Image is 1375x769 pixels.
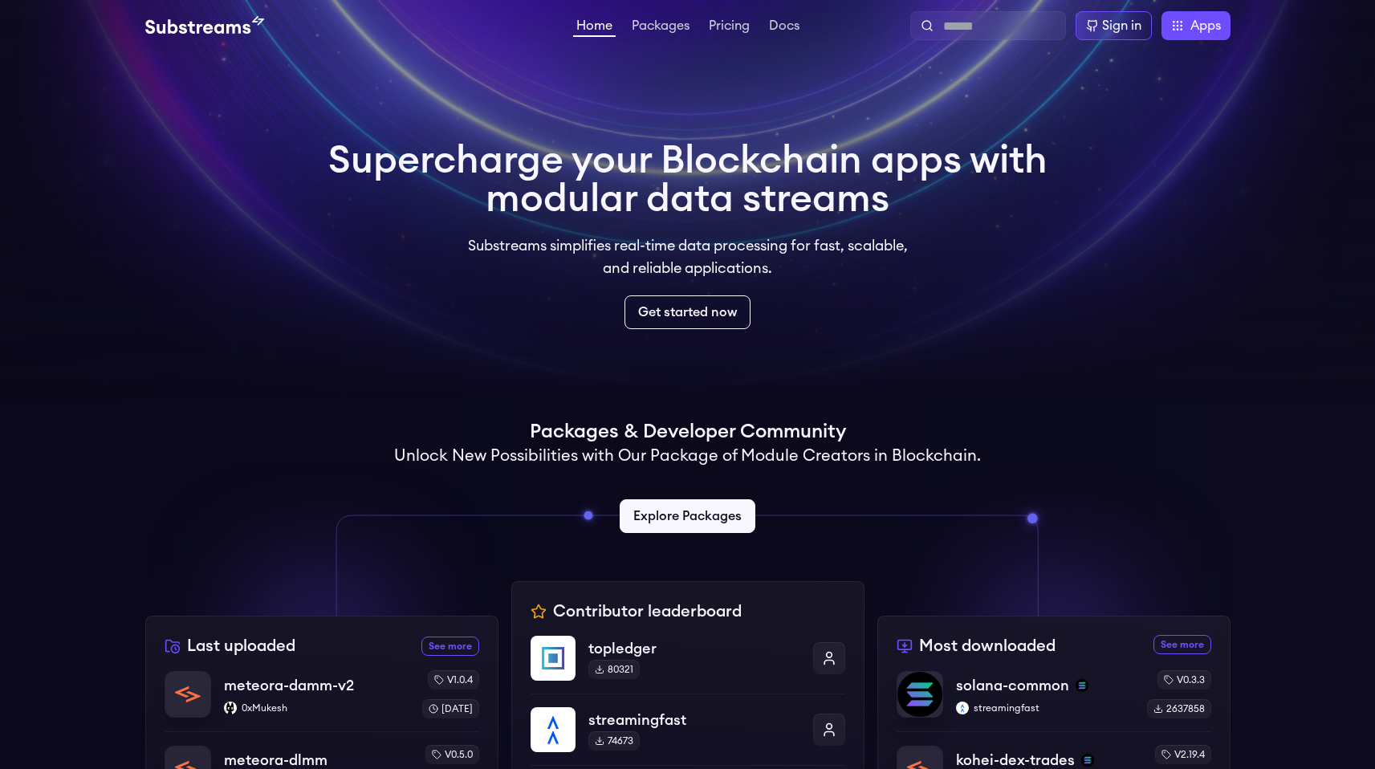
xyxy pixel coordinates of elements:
a: Explore Packages [620,499,755,533]
a: topledgertopledger80321 [531,636,845,694]
a: Pricing [706,19,753,35]
a: Sign in [1076,11,1152,40]
a: meteora-damm-v2meteora-damm-v20xMukesh0xMukeshv1.0.4[DATE] [165,670,479,731]
a: Packages [629,19,693,35]
img: meteora-damm-v2 [165,672,210,717]
h1: Packages & Developer Community [530,419,846,445]
span: Apps [1190,16,1221,35]
img: streamingfast [531,707,576,752]
a: streamingfaststreamingfast74673 [531,694,845,765]
h1: Supercharge your Blockchain apps with modular data streams [328,141,1048,218]
img: 0xMukesh [224,702,237,714]
img: solana [1081,754,1094,767]
p: solana-common [956,674,1069,697]
p: topledger [588,637,800,660]
p: meteora-damm-v2 [224,674,354,697]
a: Docs [766,19,803,35]
h2: Unlock New Possibilities with Our Package of Module Creators in Blockchain. [394,445,981,467]
div: 74673 [588,731,640,751]
p: streamingfast [588,709,800,731]
p: Substreams simplifies real-time data processing for fast, scalable, and reliable applications. [457,234,919,279]
a: solana-commonsolana-commonsolanastreamingfaststreamingfastv0.3.32637858 [897,670,1211,731]
div: v2.19.4 [1155,745,1211,764]
p: streamingfast [956,702,1134,714]
div: v0.5.0 [425,745,479,764]
a: Get started now [624,295,751,329]
div: [DATE] [422,699,479,718]
div: v1.0.4 [428,670,479,690]
a: See more most downloaded packages [1153,635,1211,654]
div: Sign in [1102,16,1141,35]
img: solana-common [897,672,942,717]
img: Substream's logo [145,16,264,35]
img: topledger [531,636,576,681]
img: solana [1076,679,1088,692]
a: See more recently uploaded packages [421,637,479,656]
div: 80321 [588,660,640,679]
img: streamingfast [956,702,969,714]
a: Home [573,19,616,37]
div: 2637858 [1147,699,1211,718]
p: 0xMukesh [224,702,409,714]
div: v0.3.3 [1157,670,1211,690]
